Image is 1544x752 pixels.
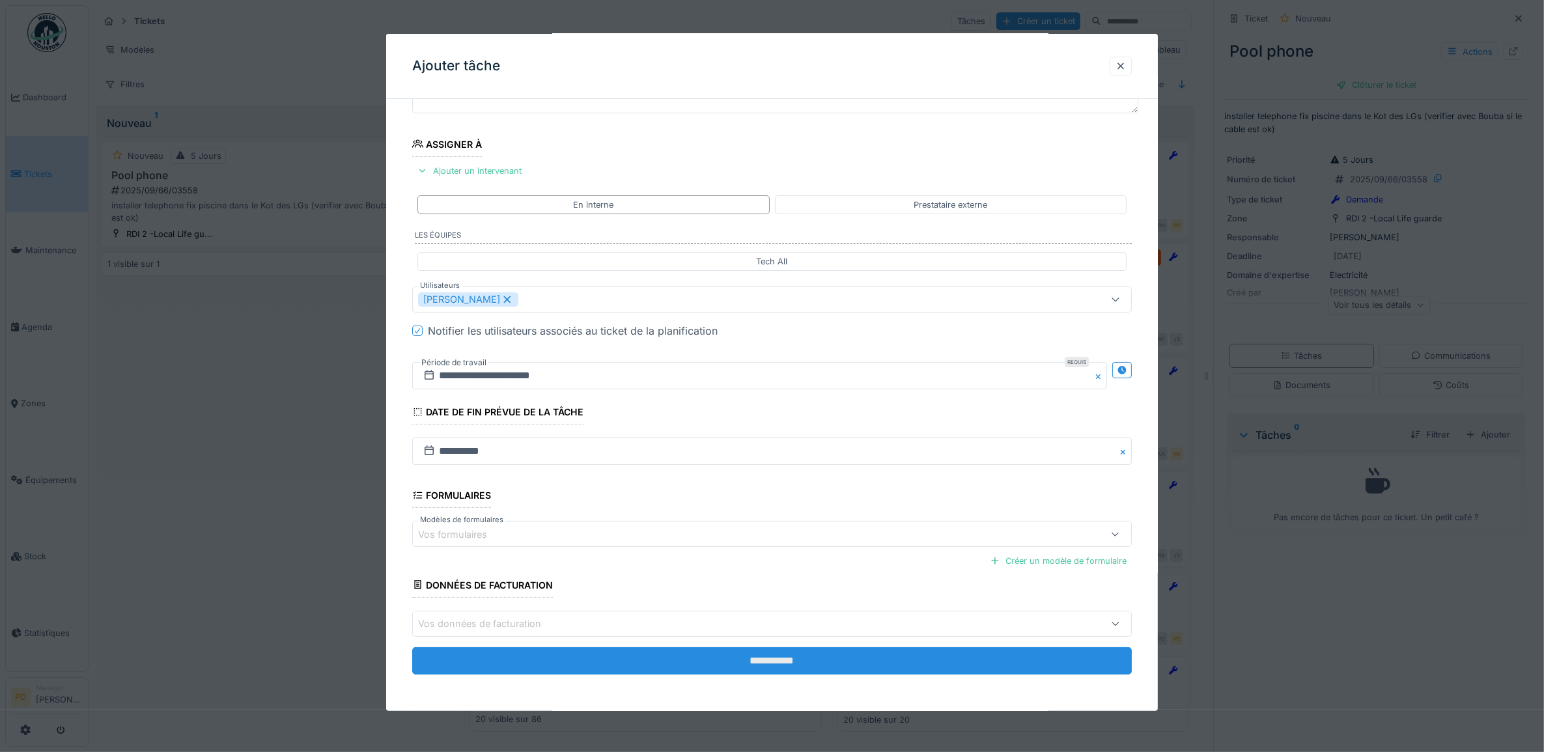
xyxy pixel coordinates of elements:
div: Requis [1065,357,1089,367]
h3: Ajouter tâche [412,58,500,74]
div: Notifier les utilisateurs associés au ticket de la planification [428,323,718,339]
div: Ajouter un intervenant [412,162,527,180]
div: Tech All [757,255,788,268]
label: Utilisateurs [417,280,462,291]
div: En interne [573,199,613,211]
div: Vos données de facturation [418,617,559,631]
label: Modèles de formulaires [417,514,506,525]
label: Période de travail [420,355,488,370]
div: Vos formulaires [418,527,505,542]
div: Assigner à [412,135,483,157]
button: Close [1093,362,1107,389]
div: Date de fin prévue de la tâche [412,402,584,425]
label: Les équipes [415,230,1132,244]
div: Prestataire externe [914,199,987,211]
button: Close [1117,438,1132,465]
div: Formulaires [412,486,492,508]
div: [PERSON_NAME] [418,292,518,307]
div: Créer un modèle de formulaire [985,552,1132,570]
div: Données de facturation [412,576,554,598]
